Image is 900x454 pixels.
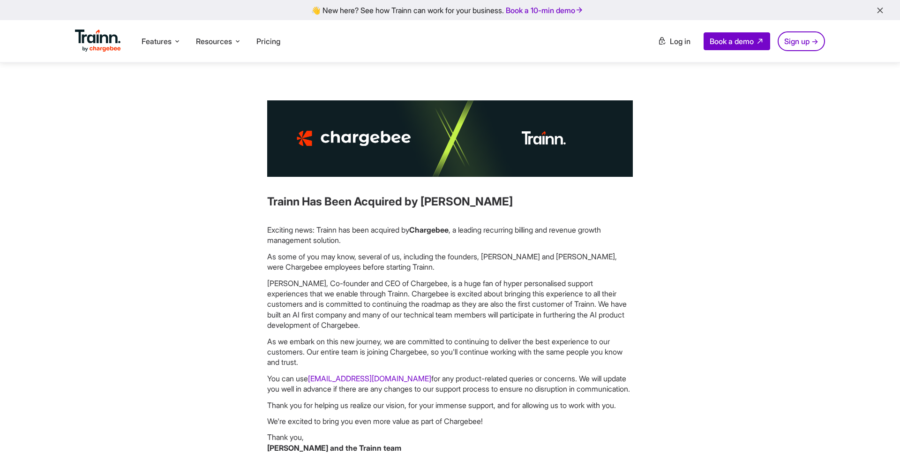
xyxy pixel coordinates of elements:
h3: Trainn Has Been Acquired by [PERSON_NAME] [267,194,633,210]
b: [PERSON_NAME] and the Trainn team [267,443,401,453]
a: Sign up → [778,31,825,51]
span: Log in [670,37,690,46]
img: Partner Training built on Trainn | Buildops [267,100,633,177]
p: Exciting news: Trainn has been acquired by , a leading recurring billing and revenue growth manag... [267,225,633,246]
a: Book a 10-min demo [504,4,585,17]
a: Pricing [256,37,280,46]
span: Features [142,36,172,46]
p: [PERSON_NAME], Co-founder and CEO of Chargebee, is a huge fan of hyper personalised support exper... [267,278,633,331]
b: Chargebee [409,225,449,235]
p: You can use for any product-related queries or concerns. We will update you well in advance if th... [267,373,633,394]
a: Log in [652,33,696,50]
div: 👋 New here? See how Trainn can work for your business. [6,6,894,15]
a: Book a demo [704,32,770,50]
p: As some of you may know, several of us, including the founders, [PERSON_NAME] and [PERSON_NAME], ... [267,251,633,272]
p: As we embark on this new journey, we are committed to continuing to deliver the best experience t... [267,336,633,368]
img: Trainn Logo [75,30,121,52]
p: Thank you for helping us realize our vision, for your immense support, and for allowing us to wor... [267,400,633,410]
p: We're excited to bring you even more value as part of Chargebee! [267,416,633,426]
span: Resources [196,36,232,46]
span: Book a demo [710,37,754,46]
a: [EMAIL_ADDRESS][DOMAIN_NAME] [308,374,431,383]
p: Thank you, [267,432,633,453]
